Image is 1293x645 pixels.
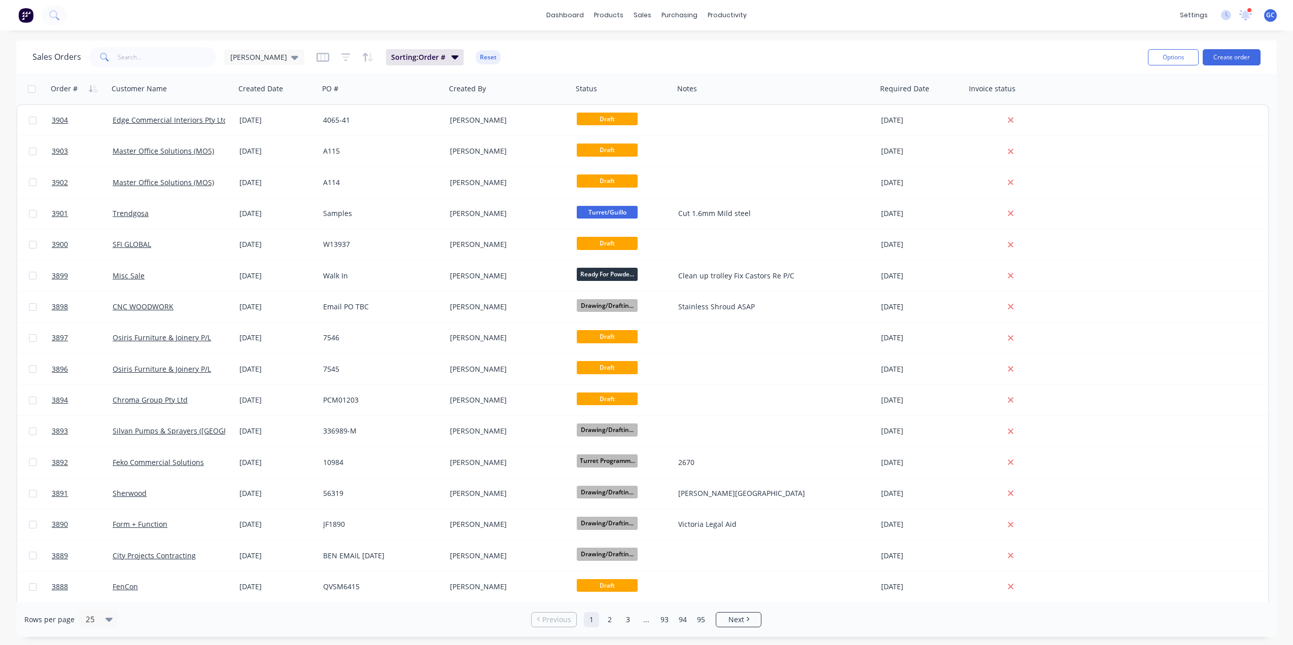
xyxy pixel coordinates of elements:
[239,333,315,343] div: [DATE]
[678,488,863,498] div: [PERSON_NAME][GEOGRAPHIC_DATA]
[577,237,638,249] span: Draft
[450,115,563,125] div: [PERSON_NAME]
[323,426,436,436] div: 336989-M
[113,488,147,498] a: Sherwood
[51,84,78,94] div: Order #
[113,364,211,374] a: Osiris Furniture & Joinery P/L
[577,113,638,125] span: Draft
[113,302,173,311] a: CNC WOODWORK
[576,84,597,94] div: Status
[881,177,962,188] div: [DATE]
[1203,49,1261,65] button: Create order
[323,115,436,125] div: 4065-41
[52,426,68,436] span: 3893
[323,364,436,374] div: 7545
[450,239,563,249] div: [PERSON_NAME]
[113,271,145,280] a: Misc Sale
[577,174,638,187] span: Draft
[577,206,638,219] span: Turret/Guillo
[450,146,563,156] div: [PERSON_NAME]
[577,392,638,405] span: Draft
[52,239,68,249] span: 3900
[881,146,962,156] div: [DATE]
[113,177,214,187] a: Master Office Solutions (MOS)
[52,416,113,446] a: 3893
[728,615,744,625] span: Next
[52,292,113,322] a: 3898
[113,457,204,467] a: Feko Commercial Solutions
[323,208,436,219] div: Samples
[323,333,436,343] div: 7546
[881,239,962,249] div: [DATE]
[52,447,113,478] a: 3892
[1266,11,1275,20] span: GC
[52,509,113,540] a: 3890
[620,612,636,627] a: Page 3
[969,84,1016,94] div: Invoice status
[239,395,315,405] div: [DATE]
[52,177,68,188] span: 3902
[239,271,315,281] div: [DATE]
[880,84,929,94] div: Required Date
[113,395,188,405] a: Chroma Group Pty Ltd
[628,8,656,23] div: sales
[113,519,167,529] a: Form + Function
[52,519,68,529] span: 3890
[881,395,962,405] div: [DATE]
[450,426,563,436] div: [PERSON_NAME]
[52,582,68,592] span: 3888
[450,457,563,468] div: [PERSON_NAME]
[113,239,151,249] a: SFI GLOBAL
[450,271,563,281] div: [PERSON_NAME]
[52,541,113,571] a: 3889
[113,426,286,436] a: Silvan Pumps & Sprayers ([GEOGRAPHIC_DATA]) P/L
[449,84,486,94] div: Created By
[24,615,75,625] span: Rows per page
[323,395,436,405] div: PCM01203
[239,302,315,312] div: [DATE]
[52,136,113,166] a: 3903
[881,519,962,529] div: [DATE]
[52,395,68,405] span: 3894
[323,271,436,281] div: Walk In
[577,486,638,498] span: Drawing/Draftin...
[881,488,962,498] div: [DATE]
[881,115,962,125] div: [DATE]
[239,177,315,188] div: [DATE]
[577,454,638,467] span: Turret Programm...
[323,488,436,498] div: 56319
[118,47,217,67] input: Search...
[577,144,638,156] span: Draft
[238,84,283,94] div: Created Date
[703,8,752,23] div: productivity
[716,615,761,625] a: Next page
[881,208,962,219] div: [DATE]
[657,612,672,627] a: Page 93
[239,551,315,561] div: [DATE]
[678,519,863,529] div: Victoria Legal Aid
[52,115,68,125] span: 3904
[113,146,214,156] a: Master Office Solutions (MOS)
[323,177,436,188] div: A114
[113,115,228,125] a: Edge Commercial Interiors Pty Ltd
[52,229,113,260] a: 3900
[881,271,962,281] div: [DATE]
[450,177,563,188] div: [PERSON_NAME]
[52,385,113,415] a: 3894
[52,271,68,281] span: 3899
[678,271,863,281] div: Clean up trolley Fix Castors Re P/C
[52,571,113,602] a: 3888
[881,426,962,436] div: [DATE]
[239,457,315,468] div: [DATE]
[386,49,464,65] button: Sorting:Order #
[52,208,68,219] span: 3901
[239,208,315,219] div: [DATE]
[577,361,638,374] span: Draft
[239,146,315,156] div: [DATE]
[589,8,628,23] div: products
[577,330,638,343] span: Draft
[1175,8,1213,23] div: settings
[52,167,113,198] a: 3902
[52,551,68,561] span: 3889
[239,115,315,125] div: [DATE]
